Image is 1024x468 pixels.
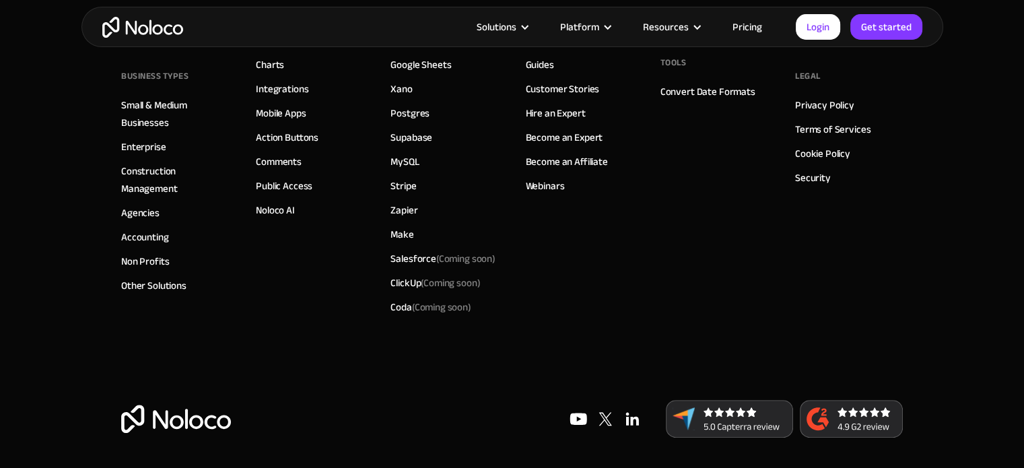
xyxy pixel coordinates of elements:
a: Mobile Apps [256,104,306,122]
span: (Coming soon) [412,298,471,316]
div: Tools [660,53,687,73]
a: Construction Management [121,162,229,197]
a: Enterprise [121,138,166,156]
div: Solutions [460,18,543,36]
a: Webinars [526,177,565,195]
a: Postgres [390,104,430,122]
div: Platform [543,18,626,36]
a: Cookie Policy [795,145,850,162]
div: Resources [643,18,689,36]
a: Become an Expert [526,129,603,146]
a: Other Solutions [121,277,186,294]
a: Customer Stories [526,80,600,98]
div: Legal [795,66,821,86]
span: (Coming soon) [421,273,480,292]
a: Login [796,14,840,40]
a: Privacy Policy [795,96,854,114]
a: home [102,17,183,38]
a: Small & Medium Businesses [121,96,229,131]
a: Charts [256,56,284,73]
a: Xano [390,80,412,98]
a: Public Access [256,177,312,195]
a: Agencies [121,204,160,222]
a: Zapier [390,201,417,219]
a: Accounting [121,228,169,246]
div: Resources [626,18,716,36]
a: Convert Date Formats [660,83,755,100]
div: ClickUp [390,274,480,292]
span: (Coming soon) [436,249,496,268]
div: Platform [560,18,599,36]
a: Get started [850,14,922,40]
a: Non Profits [121,253,169,270]
a: Supabase [390,129,432,146]
a: Stripe [390,177,416,195]
a: Become an Affiliate [526,153,608,170]
a: Action Buttons [256,129,318,146]
a: Integrations [256,80,308,98]
a: Pricing [716,18,779,36]
a: Noloco AI [256,201,295,219]
a: Guides [526,56,554,73]
a: Google Sheets [390,56,451,73]
a: MySQL [390,153,419,170]
div: Solutions [477,18,516,36]
a: Make [390,226,413,243]
a: Terms of Services [795,121,871,138]
div: BUSINESS TYPES [121,66,189,86]
div: Salesforce [390,250,496,267]
a: Comments [256,153,302,170]
a: Hire an Expert [526,104,586,122]
div: Coda [390,298,471,316]
a: Security [795,169,831,187]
